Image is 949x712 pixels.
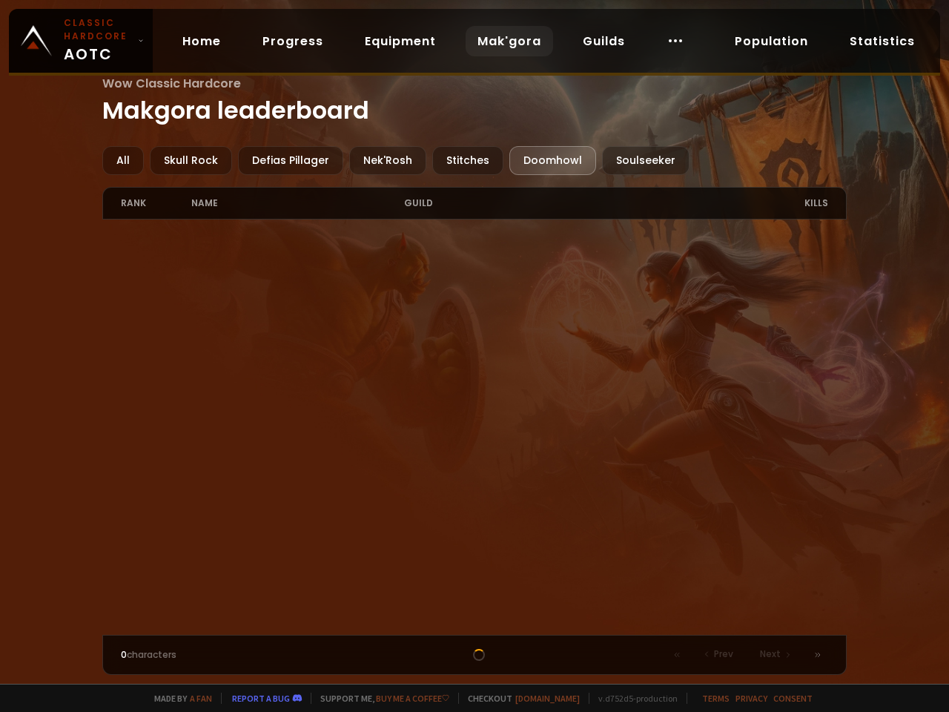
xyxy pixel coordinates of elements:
[232,693,290,704] a: Report a bug
[515,693,580,704] a: [DOMAIN_NAME]
[353,26,448,56] a: Equipment
[702,693,730,704] a: Terms
[589,693,678,704] span: v. d752d5 - production
[145,693,212,704] span: Made by
[102,74,847,93] span: Wow Classic Hardcore
[121,188,191,219] div: rank
[838,26,927,56] a: Statistics
[735,693,767,704] a: Privacy
[758,188,828,219] div: kills
[404,188,758,219] div: guild
[121,648,127,661] span: 0
[64,16,132,65] span: AOTC
[760,647,781,661] span: Next
[723,26,820,56] a: Population
[571,26,637,56] a: Guilds
[376,693,449,704] a: Buy me a coffee
[150,146,232,175] div: Skull Rock
[251,26,335,56] a: Progress
[190,693,212,704] a: a fan
[191,188,403,219] div: name
[238,146,343,175] div: Defias Pillager
[102,74,847,128] h1: Makgora leaderboard
[171,26,233,56] a: Home
[773,693,813,704] a: Consent
[602,146,690,175] div: Soulseeker
[311,693,449,704] span: Support me,
[349,146,426,175] div: Nek'Rosh
[458,693,580,704] span: Checkout
[466,26,553,56] a: Mak'gora
[121,648,298,662] div: characters
[64,16,132,43] small: Classic Hardcore
[714,647,733,661] span: Prev
[432,146,503,175] div: Stitches
[9,9,153,73] a: Classic HardcoreAOTC
[509,146,596,175] div: Doomhowl
[102,146,144,175] div: All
